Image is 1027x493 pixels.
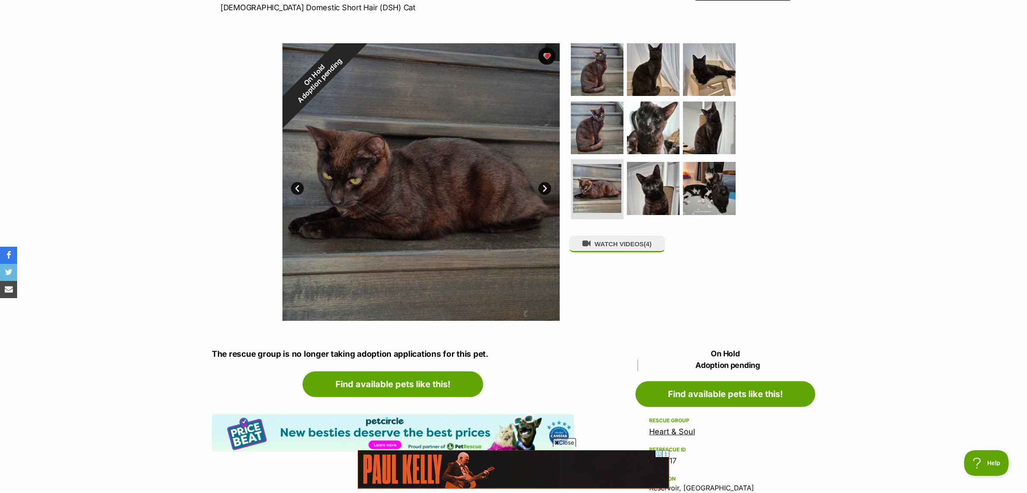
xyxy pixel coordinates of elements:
div: 1138917 [649,455,801,467]
div: Reservoir, [GEOGRAPHIC_DATA] [649,474,801,492]
p: [DEMOGRAPHIC_DATA] Domestic Short Hair (DSH) Cat [220,2,582,13]
div: On Hold [260,21,374,135]
span: Close [553,438,576,447]
img: Photo of August [683,43,736,96]
p: On Hold [635,348,815,371]
button: favourite [538,48,555,65]
img: Photo of August [627,102,680,154]
img: Photo of August [573,164,621,212]
img: Photo of August [683,102,736,154]
span: Adoption pending [638,359,815,371]
div: Rescue group [649,417,801,424]
div: Location [649,475,801,482]
button: WATCH VIDEOS(4) [569,236,665,252]
iframe: Help Scout Beacon - Open [964,450,1010,476]
a: Find available pets like this! [635,381,815,407]
a: Prev [291,182,304,195]
img: Photo of August [627,43,680,96]
iframe: Advertisement [358,450,669,489]
a: Heart & Soul [649,427,695,436]
span: (4) [644,240,651,248]
p: The rescue group is no longer taking adoption applications for this pet. [212,348,574,361]
a: Find available pets like this! [303,371,483,397]
img: Pet Circle promo banner [212,414,574,451]
div: PetRescue ID [649,446,801,453]
img: Photo of August [571,102,623,154]
img: Photo of August [627,162,680,215]
span: Adoption pending [293,54,347,108]
img: Photo of August [683,162,736,215]
a: Next [538,182,551,195]
img: Photo of August [571,43,623,96]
